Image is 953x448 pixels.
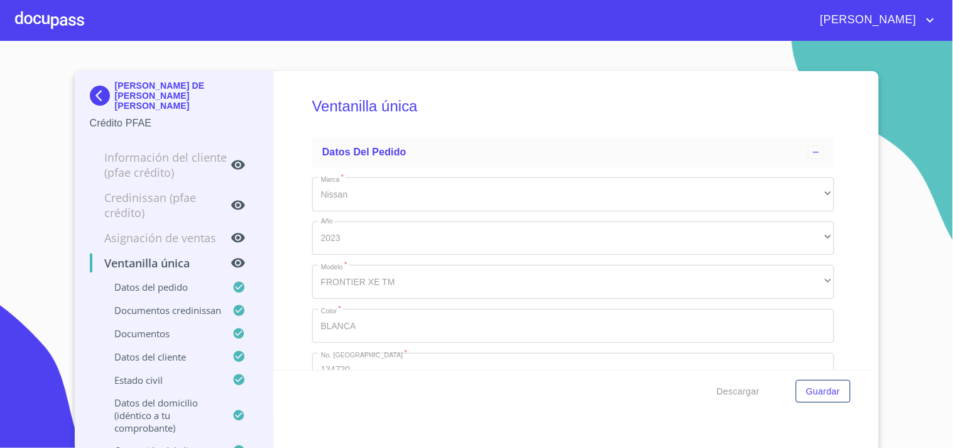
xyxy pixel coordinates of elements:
[312,265,834,299] div: FRONTIER XE TM
[717,384,760,400] span: Descargar
[90,327,233,340] p: Documentos
[796,380,850,403] button: Guardar
[712,380,765,403] button: Descargar
[312,177,834,211] div: Nissan
[806,384,840,400] span: Guardar
[90,374,233,386] p: Estado civil
[90,350,233,363] p: Datos del cliente
[90,116,259,131] p: Crédito PFAE
[90,230,231,245] p: Asignación de Ventas
[90,81,259,116] div: [PERSON_NAME] DE [PERSON_NAME] [PERSON_NAME]
[811,10,923,30] span: [PERSON_NAME]
[90,281,233,293] p: Datos del pedido
[90,190,231,220] p: Credinissan (PFAE crédito)
[312,81,834,132] h5: Ventanilla única
[322,147,406,157] span: Datos del pedido
[115,81,259,111] p: [PERSON_NAME] DE [PERSON_NAME] [PERSON_NAME]
[312,221,834,255] div: 2023
[90,150,231,180] p: Información del cliente (PFAE crédito)
[90,86,115,106] img: Docupass spot blue
[811,10,938,30] button: account of current user
[90,396,233,434] p: Datos del domicilio (idéntico a tu comprobante)
[312,137,834,167] div: Datos del pedido
[90,255,231,271] p: Ventanilla única
[90,304,233,316] p: Documentos CrediNissan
